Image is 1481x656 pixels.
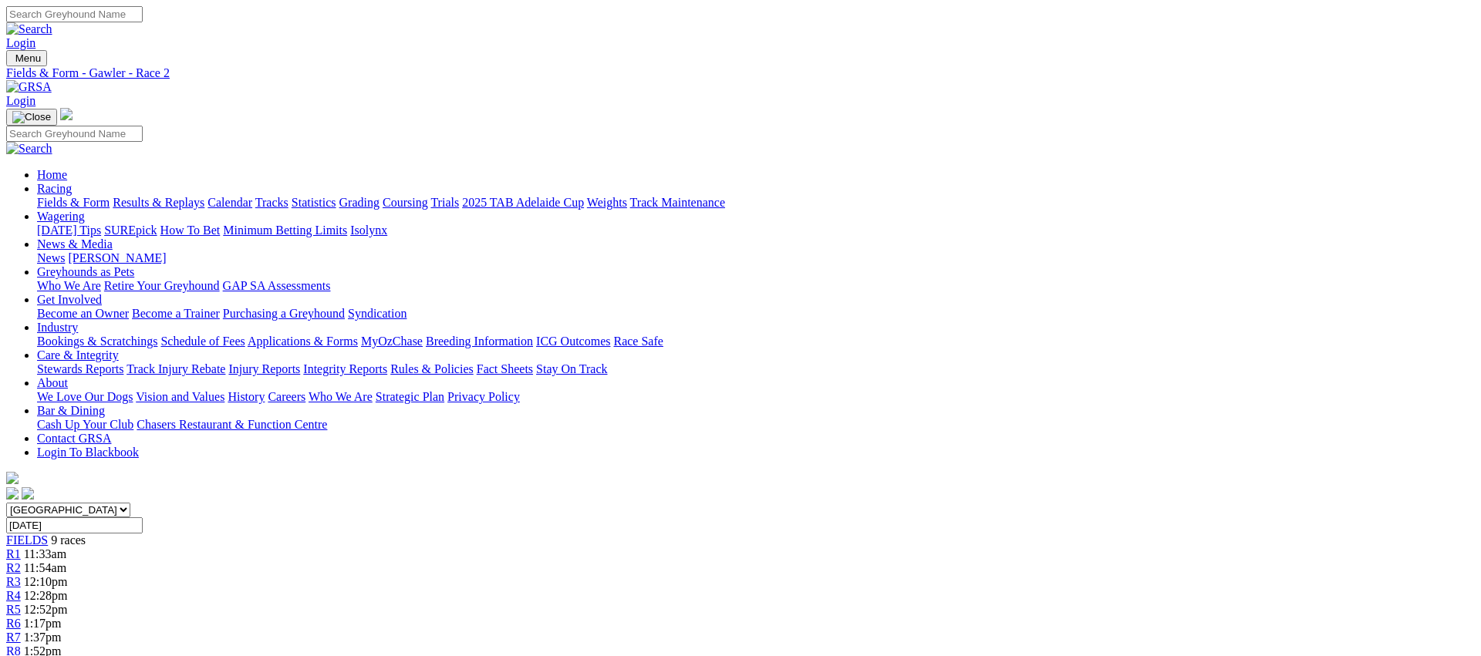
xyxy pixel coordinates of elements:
[477,362,533,375] a: Fact Sheets
[6,472,19,484] img: logo-grsa-white.png
[339,196,380,209] a: Grading
[390,362,474,375] a: Rules & Policies
[24,575,68,588] span: 12:10pm
[24,547,66,560] span: 11:33am
[104,279,220,292] a: Retire Your Greyhound
[6,603,21,616] a: R5
[37,335,157,348] a: Bookings & Scratchings
[37,376,68,389] a: About
[37,432,111,445] a: Contact GRSA
[6,109,57,126] button: Toggle navigation
[6,50,47,66] button: Toggle navigation
[68,251,166,264] a: [PERSON_NAME]
[37,307,1475,321] div: Get Involved
[37,390,133,403] a: We Love Our Dogs
[37,362,123,375] a: Stewards Reports
[303,362,387,375] a: Integrity Reports
[60,108,73,120] img: logo-grsa-white.png
[6,575,21,588] a: R3
[6,547,21,560] span: R1
[426,335,533,348] a: Breeding Information
[37,237,113,251] a: News & Media
[228,390,265,403] a: History
[587,196,627,209] a: Weights
[462,196,584,209] a: 2025 TAB Adelaide Cup
[292,196,336,209] a: Statistics
[6,617,21,630] a: R6
[37,279,101,292] a: Who We Are
[12,111,51,123] img: Close
[536,335,610,348] a: ICG Outcomes
[24,561,66,574] span: 11:54am
[24,631,62,644] span: 1:37pm
[15,52,41,64] span: Menu
[37,224,101,237] a: [DATE] Tips
[160,224,221,237] a: How To Bet
[6,561,21,574] a: R2
[6,94,35,107] a: Login
[248,335,358,348] a: Applications & Forms
[255,196,288,209] a: Tracks
[6,22,52,36] img: Search
[37,307,129,320] a: Become an Owner
[6,80,52,94] img: GRSA
[113,196,204,209] a: Results & Replays
[361,335,423,348] a: MyOzChase
[37,224,1475,237] div: Wagering
[6,142,52,156] img: Search
[37,335,1475,348] div: Industry
[24,603,68,616] span: 12:52pm
[136,390,224,403] a: Vision and Values
[6,631,21,644] a: R7
[223,307,345,320] a: Purchasing a Greyhound
[37,265,134,278] a: Greyhounds as Pets
[447,390,520,403] a: Privacy Policy
[6,126,143,142] input: Search
[207,196,252,209] a: Calendar
[37,293,102,306] a: Get Involved
[132,307,220,320] a: Become a Trainer
[37,404,105,417] a: Bar & Dining
[37,418,1475,432] div: Bar & Dining
[37,348,119,362] a: Care & Integrity
[37,279,1475,293] div: Greyhounds as Pets
[6,533,48,547] a: FIELDS
[37,168,67,181] a: Home
[37,251,1475,265] div: News & Media
[160,335,245,348] a: Schedule of Fees
[6,487,19,500] img: facebook.svg
[24,617,62,630] span: 1:17pm
[350,224,387,237] a: Isolynx
[6,66,1475,80] a: Fields & Form - Gawler - Race 2
[137,418,327,431] a: Chasers Restaurant & Function Centre
[613,335,663,348] a: Race Safe
[383,196,428,209] a: Coursing
[376,390,444,403] a: Strategic Plan
[223,224,347,237] a: Minimum Betting Limits
[6,6,143,22] input: Search
[127,362,225,375] a: Track Injury Rebate
[37,446,139,459] a: Login To Blackbook
[37,196,1475,210] div: Racing
[536,362,607,375] a: Stay On Track
[104,224,157,237] a: SUREpick
[37,251,65,264] a: News
[24,589,68,602] span: 12:28pm
[223,279,331,292] a: GAP SA Assessments
[37,196,110,209] a: Fields & Form
[51,533,86,547] span: 9 races
[348,307,407,320] a: Syndication
[22,487,34,500] img: twitter.svg
[37,418,133,431] a: Cash Up Your Club
[37,182,72,195] a: Racing
[6,589,21,602] a: R4
[268,390,305,403] a: Careers
[228,362,300,375] a: Injury Reports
